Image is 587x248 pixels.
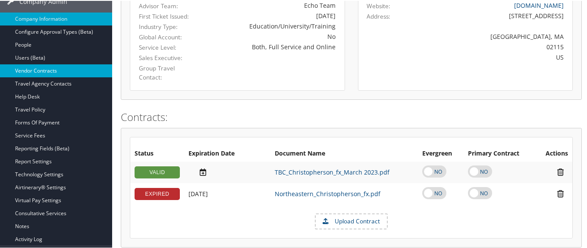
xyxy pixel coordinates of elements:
[188,189,208,197] span: [DATE]
[419,10,564,19] div: [STREET_ADDRESS]
[139,53,196,61] label: Sales Executive:
[535,145,572,161] th: Actions
[184,145,270,161] th: Expiration Date
[419,52,564,61] div: US
[139,22,196,30] label: Industry Type:
[121,109,582,124] h2: Contracts:
[418,145,464,161] th: Evergreen
[209,41,336,51] div: Both, Full Service and Online
[316,213,387,228] label: Upload Contract
[139,11,196,20] label: First Ticket Issued:
[514,0,564,9] a: [DOMAIN_NAME]
[135,165,180,178] div: VALID
[209,10,336,19] div: [DATE]
[209,21,336,30] div: Education/University/Training
[209,31,336,40] div: No
[553,188,568,197] i: Remove Contract
[367,1,391,10] label: Website:
[139,42,196,51] label: Service Level:
[130,145,184,161] th: Status
[188,167,266,176] div: Add/Edit Date
[275,167,389,175] a: TBC_Christopherson_fx_March 2023.pdf
[139,32,196,41] label: Global Account:
[135,187,180,199] div: EXPIRED
[419,31,564,40] div: [GEOGRAPHIC_DATA], MA
[139,63,196,81] label: Group Travel Contact:
[270,145,418,161] th: Document Name
[275,189,380,197] a: Northeastern_Christopherson_fx.pdf
[367,11,391,20] label: Address:
[188,189,266,197] div: Add/Edit Date
[139,1,196,10] label: Advisor Team:
[553,167,568,176] i: Remove Contract
[464,145,535,161] th: Primary Contract
[419,41,564,51] div: 02115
